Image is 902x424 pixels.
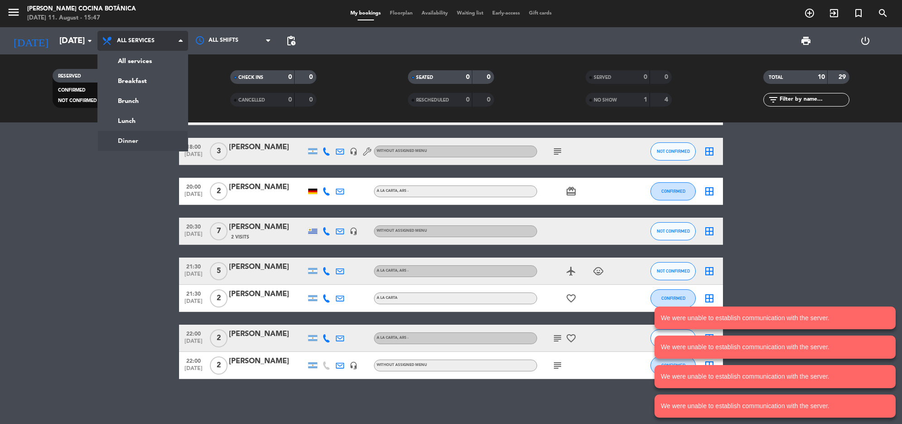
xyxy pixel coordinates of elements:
[7,5,20,22] button: menu
[768,94,779,105] i: filter_list
[7,5,20,19] i: menu
[377,189,408,193] span: A la Carta
[58,88,86,93] span: CONFIRMED
[804,8,815,19] i: add_circle_outline
[836,27,895,54] div: LOG OUT
[288,97,292,103] strong: 0
[644,74,647,80] strong: 0
[650,182,696,200] button: CONFIRMED
[182,261,205,271] span: 21:30
[117,38,155,44] span: All services
[398,189,408,193] span: , ARS -
[657,229,690,234] span: NOT CONFIRMED
[704,146,715,157] i: border_all
[182,271,205,282] span: [DATE]
[98,71,188,91] a: Breakfast
[58,98,97,103] span: NOT CONFIRMED
[309,74,315,80] strong: 0
[377,336,408,340] span: A la Carta
[229,141,306,153] div: [PERSON_NAME]
[839,74,848,80] strong: 29
[210,142,228,161] span: 3
[779,95,849,105] input: Filter by name...
[182,338,205,349] span: [DATE]
[566,266,577,277] i: airplanemode_active
[657,149,690,154] span: NOT CONFIRMED
[661,189,685,194] span: CONFIRMED
[182,181,205,191] span: 20:00
[231,234,249,241] span: 2 Visits
[377,229,427,233] span: Without assigned menu
[704,186,715,197] i: border_all
[210,182,228,200] span: 2
[661,296,685,301] span: CONFIRMED
[853,8,864,19] i: turned_in_not
[349,227,358,235] i: headset_mic
[466,97,470,103] strong: 0
[182,151,205,162] span: [DATE]
[98,51,188,71] a: All services
[84,35,95,46] i: arrow_drop_down
[229,288,306,300] div: [PERSON_NAME]
[657,268,690,273] span: NOT CONFIRMED
[655,365,896,388] notyf-toast: We were unable to establish communication with the server.
[829,8,839,19] i: exit_to_app
[182,355,205,366] span: 22:00
[704,226,715,237] i: border_all
[229,356,306,367] div: [PERSON_NAME]
[210,356,228,375] span: 2
[182,366,205,376] span: [DATE]
[800,35,811,46] span: print
[524,11,556,16] span: Gift cards
[769,75,783,80] span: TOTAL
[27,5,136,14] div: [PERSON_NAME] Cocina Botánica
[650,142,696,161] button: NOT CONFIRMED
[650,289,696,307] button: CONFIRMED
[487,97,492,103] strong: 0
[210,262,228,280] span: 5
[229,221,306,233] div: [PERSON_NAME]
[878,8,888,19] i: search
[594,98,617,102] span: NO SHOW
[349,147,358,156] i: headset_mic
[655,336,896,359] notyf-toast: We were unable to establish communication with the server.
[552,333,563,344] i: subject
[377,269,408,273] span: A la Carta
[566,293,577,304] i: favorite_border
[655,307,896,330] notyf-toast: We were unable to establish communication with the server.
[452,11,488,16] span: Waiting list
[650,262,696,280] button: NOT CONFIRMED
[182,298,205,309] span: [DATE]
[385,11,417,16] span: Floorplan
[229,328,306,340] div: [PERSON_NAME]
[377,296,398,300] span: A la Carta
[417,11,452,16] span: Availability
[398,269,408,273] span: , ARS -
[229,261,306,273] div: [PERSON_NAME]
[229,181,306,193] div: [PERSON_NAME]
[818,74,825,80] strong: 10
[650,222,696,240] button: NOT CONFIRMED
[210,329,228,347] span: 2
[487,74,492,80] strong: 0
[860,35,871,46] i: power_settings_new
[346,11,385,16] span: My bookings
[704,293,715,304] i: border_all
[286,35,296,46] span: pending_actions
[664,74,670,80] strong: 0
[488,11,524,16] span: Early-access
[58,74,81,78] span: RESERVED
[552,360,563,371] i: subject
[644,97,647,103] strong: 1
[416,75,433,80] span: SEATED
[182,231,205,242] span: [DATE]
[594,75,611,80] span: SERVED
[238,75,263,80] span: CHECK INS
[398,336,408,340] span: , ARS -
[7,31,55,51] i: [DATE]
[238,98,265,102] span: CANCELLED
[182,141,205,151] span: 18:00
[288,74,292,80] strong: 0
[416,98,449,102] span: RESCHEDULED
[593,266,604,277] i: child_care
